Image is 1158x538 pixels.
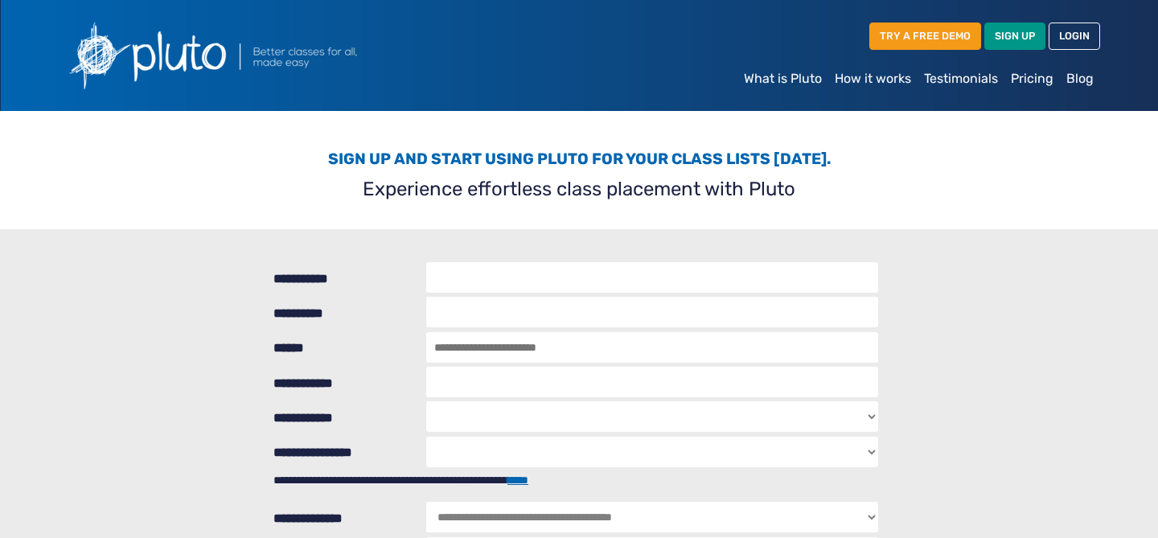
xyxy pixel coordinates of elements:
a: SIGN UP [984,23,1045,49]
img: Pluto logo with the text Better classes for all, made easy [58,13,444,98]
h3: Sign up and start using Pluto for your class lists [DATE]. [68,150,1090,168]
a: LOGIN [1049,23,1100,49]
a: TRY A FREE DEMO [869,23,981,49]
a: Pricing [1004,63,1060,95]
a: Blog [1060,63,1100,95]
a: Testimonials [918,63,1004,95]
p: Experience effortless class placement with Pluto [68,175,1090,203]
a: How it works [828,63,918,95]
a: What is Pluto [737,63,828,95]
